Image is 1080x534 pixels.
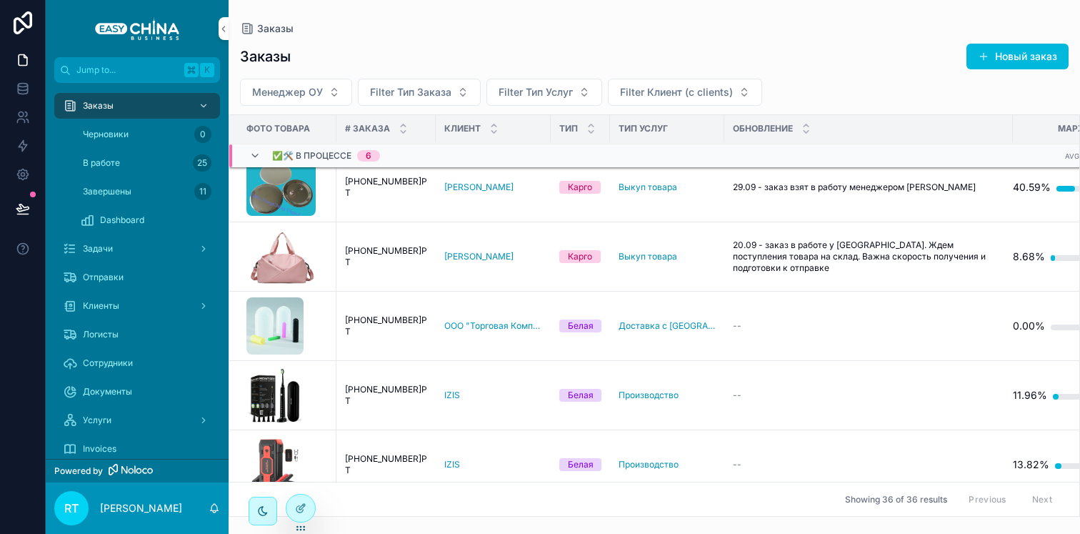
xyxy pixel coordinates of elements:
a: Отправки [54,264,220,290]
span: Завершены [83,186,131,197]
a: [PERSON_NAME] [444,182,514,193]
a: Производство [619,390,679,401]
img: Зубные-щетки-Monteri-черная.png [246,367,302,424]
span: Filter Тип Услуг [499,85,573,99]
a: Доставка с [GEOGRAPHIC_DATA] [619,320,716,332]
span: Dashboard [100,214,144,226]
a: [PHONE_NUMBER]РТ [345,384,427,407]
a: ООО "Торговая Компания ВПК" [444,320,542,332]
a: Белая [559,458,601,471]
span: Задачи [83,243,113,254]
span: Jump to... [76,64,179,76]
a: Документы [54,379,220,405]
a: Сотрудники [54,350,220,376]
a: IZIS [444,390,542,401]
span: Сотрудники [83,357,133,369]
span: IZIS [444,459,460,470]
button: Select Button [608,79,762,106]
span: -- [733,320,741,332]
span: В работе [83,157,120,169]
div: 6 [366,150,371,162]
a: Powered by [46,459,229,483]
div: 25 [193,154,211,172]
a: -- [733,320,1004,332]
a: [PHONE_NUMBER]РТ [345,453,427,476]
a: Черновики0 [71,122,220,147]
div: Белая [568,458,594,471]
a: 23.png [246,228,328,285]
span: Заказы [257,21,294,36]
a: Карго [559,181,601,194]
div: 8.68% [1013,242,1045,271]
a: Производство [619,459,679,470]
button: Новый заказ [966,44,1069,69]
div: 40.59% [1013,173,1051,202]
a: -- [733,390,1004,401]
div: Карго [568,250,592,263]
span: Клиенты [83,300,119,312]
a: 20.09 - заказ в работе у [GEOGRAPHIC_DATA]. Ждем поступления товара на склад. Важна скорость полу... [733,239,1004,274]
a: Производство [619,459,716,470]
a: silicone-caps-500_425.jpg [246,297,328,355]
span: # Заказа [345,123,390,134]
span: Отправки [83,272,124,283]
a: Клиенты [54,293,220,319]
span: -- [733,390,741,401]
a: Услуги [54,407,220,433]
div: 13.82% [1013,450,1049,479]
a: [PHONE_NUMBER]РТ [345,176,427,199]
a: 29.09 - заказ взят в работу менеджером [PERSON_NAME] [733,182,1004,193]
span: RT [64,500,79,517]
a: Выкуп товара [619,251,677,262]
span: Заказы [83,100,114,112]
a: -- [733,459,1004,470]
span: Обновление [733,123,793,134]
span: Showing 36 of 36 results [845,494,947,505]
span: Услуги [83,415,111,426]
a: [PHONE_NUMBER]РТ [345,315,427,337]
a: Invoices [54,436,220,462]
div: 0 [194,126,211,143]
a: Dashboard [71,207,220,233]
div: 11.96% [1013,381,1047,410]
img: silicone-caps-500_425.jpg [246,297,304,355]
span: -- [733,459,741,470]
a: Задачи [54,236,220,262]
button: Select Button [240,79,352,106]
span: [PHONE_NUMBER]РТ [345,245,427,268]
a: Белая [559,389,601,402]
span: Filter Тип Заказа [370,85,451,99]
span: Клиент [444,123,481,134]
p: [PERSON_NAME] [100,501,182,515]
a: Выкуп товара [619,182,677,193]
div: Белая [568,320,594,332]
div: 11 [194,183,211,200]
div: Карго [568,181,592,194]
a: [PERSON_NAME] [444,251,514,262]
button: Select Button [358,79,481,106]
img: 23.png [246,228,316,285]
img: изображение_viber_2025-03-12_16-30-12-060.png [246,159,316,216]
span: Тип Услуг [619,123,668,134]
span: Документы [83,386,132,397]
span: Менеджер ОУ [252,85,323,99]
a: Завершены11 [71,179,220,204]
span: ✅🛠️ В процессе [272,150,351,162]
a: Выкуп товара [619,251,716,262]
a: Производство [619,390,716,401]
span: 29.09 - заказ взят в работу менеджером [PERSON_NAME] [733,182,976,193]
button: Jump to...K [54,57,220,83]
a: IZIS [444,390,460,401]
